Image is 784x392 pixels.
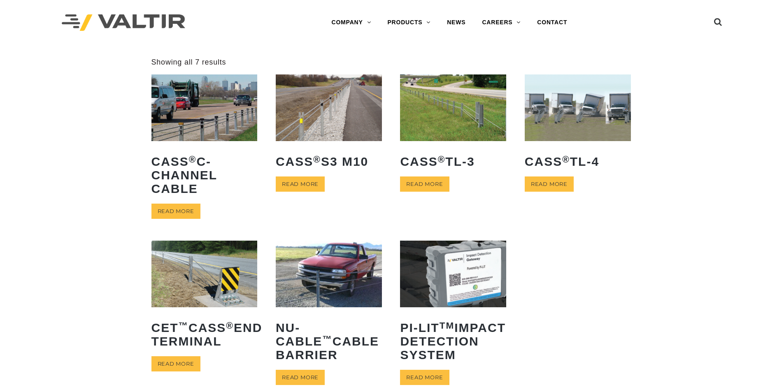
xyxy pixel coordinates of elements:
sup: ™ [322,334,333,344]
sup: ® [189,154,197,165]
a: CASS®TL-4 [525,74,631,174]
h2: NU-CABLE Cable Barrier [276,315,382,368]
a: CET™CASS®End Terminal [151,241,258,354]
a: NEWS [439,14,474,31]
h2: PI-LIT Impact Detection System [400,315,506,368]
a: Read more about “NU-CABLE™ Cable Barrier” [276,370,325,385]
h2: CASS S3 M10 [276,148,382,174]
a: Read more about “CET™ CASS® End Terminal” [151,356,200,371]
a: CASS®C-Channel Cable [151,74,258,201]
a: NU-CABLE™Cable Barrier [276,241,382,367]
h2: CET CASS End Terminal [151,315,258,354]
p: Showing all 7 results [151,58,226,67]
h2: CASS C-Channel Cable [151,148,258,202]
a: COMPANY [323,14,379,31]
h2: CASS TL-3 [400,148,506,174]
sup: ® [562,154,570,165]
h2: CASS TL-4 [525,148,631,174]
a: CONTACT [529,14,575,31]
a: Read more about “CASS® TL-4” [525,176,574,192]
sup: TM [440,320,455,331]
a: PRODUCTS [379,14,439,31]
sup: ® [438,154,446,165]
a: PI-LITTMImpact Detection System [400,241,506,367]
a: CAREERS [474,14,529,31]
sup: ® [226,320,234,331]
a: CASS®TL-3 [400,74,506,174]
sup: ™ [179,320,189,331]
a: CASS®S3 M10 [276,74,382,174]
img: Valtir [62,14,185,31]
a: Read more about “PI-LITTM Impact Detection System” [400,370,449,385]
a: Read more about “CASS® S3 M10” [276,176,325,192]
sup: ® [313,154,321,165]
a: Read more about “CASS® TL-3” [400,176,449,192]
a: Read more about “CASS® C-Channel Cable” [151,204,200,219]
